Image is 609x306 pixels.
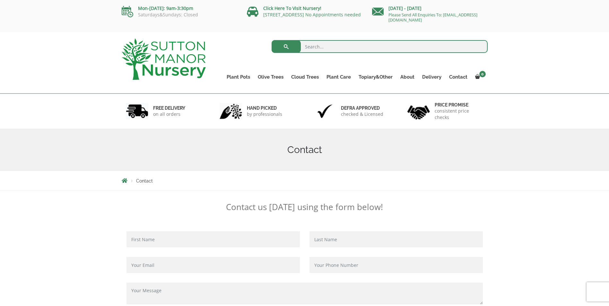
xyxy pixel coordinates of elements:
h6: Price promise [435,102,483,108]
h6: FREE DELIVERY [153,105,185,111]
a: Please Send All Enquiries To: [EMAIL_ADDRESS][DOMAIN_NAME] [388,12,477,23]
nav: Breadcrumbs [122,178,488,183]
p: consistent price checks [435,108,483,121]
p: by professionals [247,111,282,117]
p: Contact us [DATE] using the form below! [122,202,488,212]
img: 4.jpg [407,101,430,121]
h1: Contact [122,144,488,156]
h6: Defra approved [341,105,383,111]
input: Your Email [126,257,300,273]
a: Delivery [418,72,445,81]
a: 0 [471,72,488,81]
p: Mon-[DATE]: 9am-3:30pm [122,4,237,12]
a: About [396,72,418,81]
a: Contact [445,72,471,81]
a: Plant Pots [223,72,254,81]
img: 1.jpg [126,103,148,119]
p: checked & Licensed [341,111,383,117]
img: logo [122,38,206,80]
input: Your Phone Number [309,257,483,273]
a: Plant Care [323,72,355,81]
p: on all orders [153,111,185,117]
p: Saturdays&Sundays: Closed [122,12,237,17]
a: Cloud Trees [287,72,323,81]
a: [STREET_ADDRESS] No Appointments needed [263,12,361,18]
p: [DATE] - [DATE] [372,4,488,12]
h6: hand picked [247,105,282,111]
img: 3.jpg [314,103,336,119]
input: Search... [272,40,488,53]
span: 0 [479,71,486,77]
input: Last Name [309,231,483,247]
input: First Name [126,231,300,247]
a: Click Here To Visit Nursery! [263,5,321,11]
a: Topiary&Other [355,72,396,81]
a: Olive Trees [254,72,287,81]
span: Contact [136,178,153,183]
img: 2.jpg [220,103,242,119]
